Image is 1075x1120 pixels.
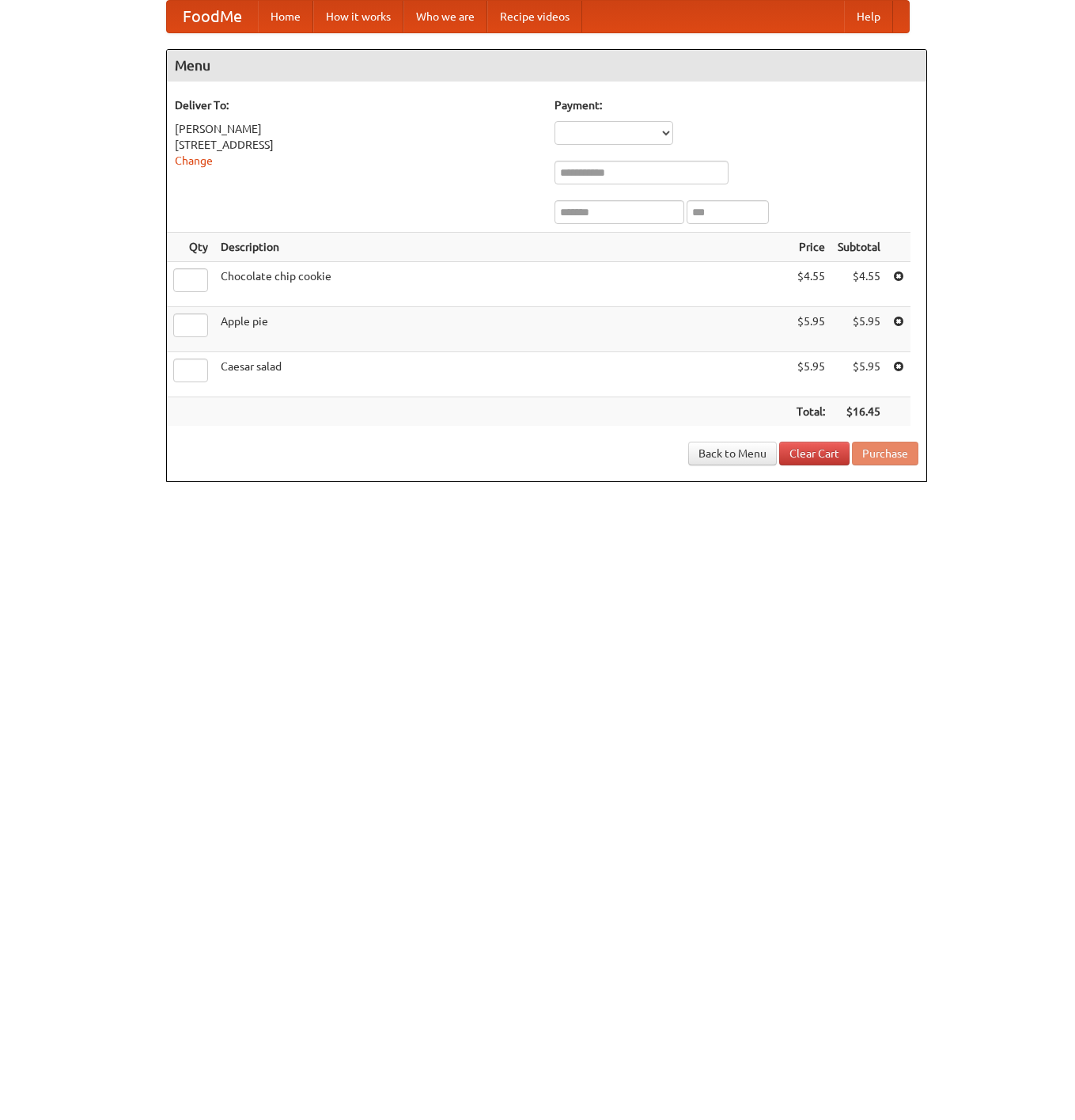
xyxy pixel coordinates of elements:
[175,154,213,167] a: Change
[831,307,887,352] td: $5.95
[831,397,887,427] th: $16.45
[214,307,790,352] td: Apple pie
[258,1,313,32] a: Home
[831,233,887,262] th: Subtotal
[175,137,539,153] div: [STREET_ADDRESS]
[779,442,850,465] a: Clear Cart
[214,352,790,397] td: Caesar salad
[831,262,887,307] td: $4.55
[214,233,790,262] th: Description
[790,262,831,307] td: $4.55
[790,397,831,427] th: Total:
[688,442,777,465] a: Back to Menu
[313,1,403,32] a: How it works
[175,97,539,113] h5: Deliver To:
[790,233,831,262] th: Price
[555,97,918,113] h5: Payment:
[167,50,926,82] h4: Menu
[214,262,790,307] td: Chocolate chip cookie
[831,352,887,397] td: $5.95
[167,233,214,262] th: Qty
[175,121,539,137] div: [PERSON_NAME]
[790,352,831,397] td: $5.95
[167,1,258,32] a: FoodMe
[403,1,487,32] a: Who we are
[852,442,918,465] button: Purchase
[844,1,893,32] a: Help
[487,1,582,32] a: Recipe videos
[790,307,831,352] td: $5.95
